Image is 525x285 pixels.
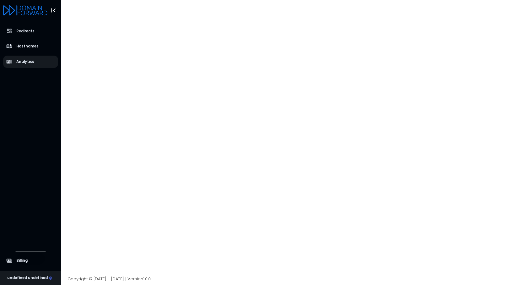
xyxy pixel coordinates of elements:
button: Toggle Aside [47,4,59,16]
span: Hostnames [16,44,39,49]
a: Redirects [3,25,58,37]
span: Copyright © [DATE] - [DATE] | Version 1.0.0 [68,276,151,282]
a: Hostnames [3,40,58,52]
a: Logo [3,6,47,14]
div: undefined undefined [7,275,52,281]
span: Redirects [16,29,35,34]
span: Analytics [16,59,34,64]
span: Billing [16,258,28,263]
a: Analytics [3,56,58,68]
a: Billing [3,255,58,267]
